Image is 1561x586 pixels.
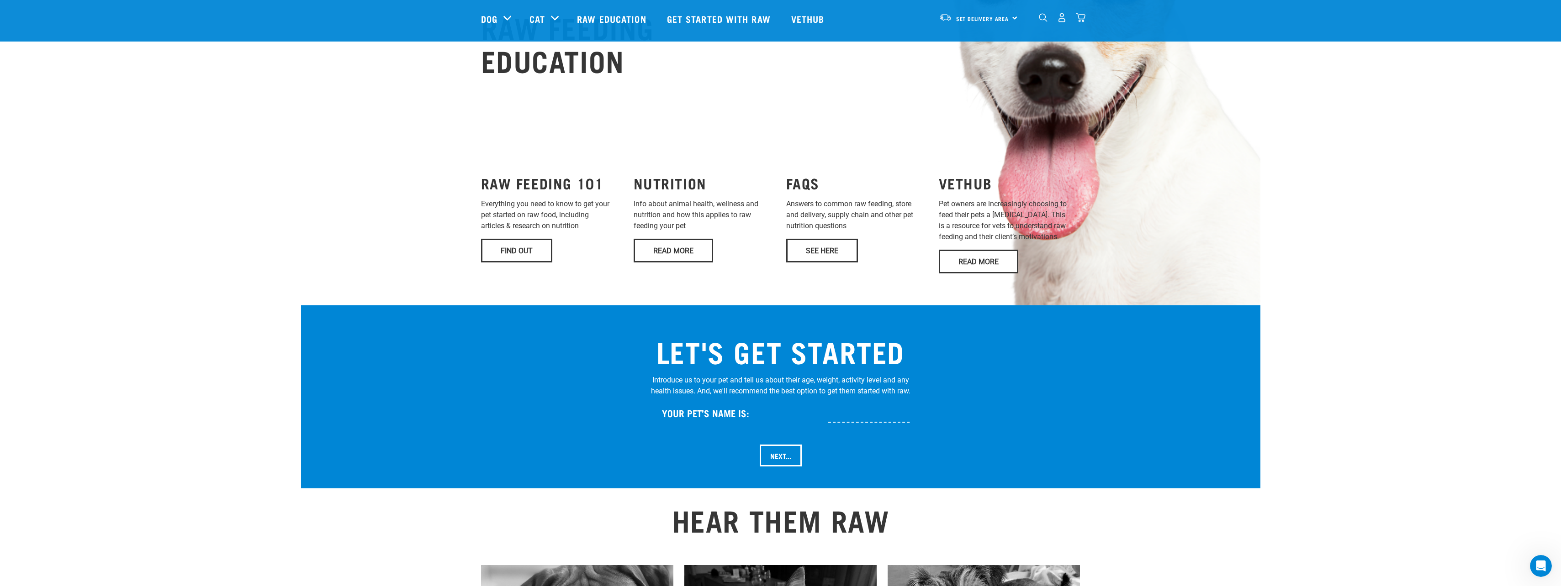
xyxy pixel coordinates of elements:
p: Everything you need to know to get your pet started on raw food, including articles & research on... [481,199,623,231]
iframe: Intercom live chat [1530,555,1552,577]
a: See Here [786,239,858,262]
h2: LET'S GET STARTED [651,335,910,367]
a: Vethub [782,0,836,37]
h3: RAW FEEDING 101 [481,175,623,191]
h3: NUTRITION [634,175,775,191]
img: home-icon@2x.png [1076,13,1085,22]
p: Answers to common raw feeding, store and delivery, supply chain and other pet nutrition questions [786,199,928,231]
h2: HEAR THEM RAW [481,503,1080,536]
img: user.png [1057,13,1067,22]
h3: VETHUB [939,175,1080,191]
span: Set Delivery Area [956,17,1009,20]
a: Read More [939,250,1018,273]
p: Pet owners are increasingly choosing to feed their pets a [MEDICAL_DATA]. This is a resource for ... [939,199,1080,242]
a: Cat [529,12,545,26]
a: Find Out [481,239,552,262]
p: Info about animal health, wellness and nutrition and how this applies to raw feeding your pet [634,199,775,231]
img: home-icon-1@2x.png [1039,13,1048,22]
a: Read More [634,239,713,262]
h3: FAQS [786,175,928,191]
img: van-moving.png [939,13,952,21]
a: Raw Education [568,0,657,37]
p: Introduce us to your pet and tell us about their age, weight, activity level and any health issue... [651,375,910,397]
h2: RAW FEEDING EDUCATION [481,10,655,76]
input: Next... [760,445,802,466]
a: Dog [481,12,497,26]
a: Get started with Raw [658,0,782,37]
h4: Your Pet’s name is: [662,408,749,418]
